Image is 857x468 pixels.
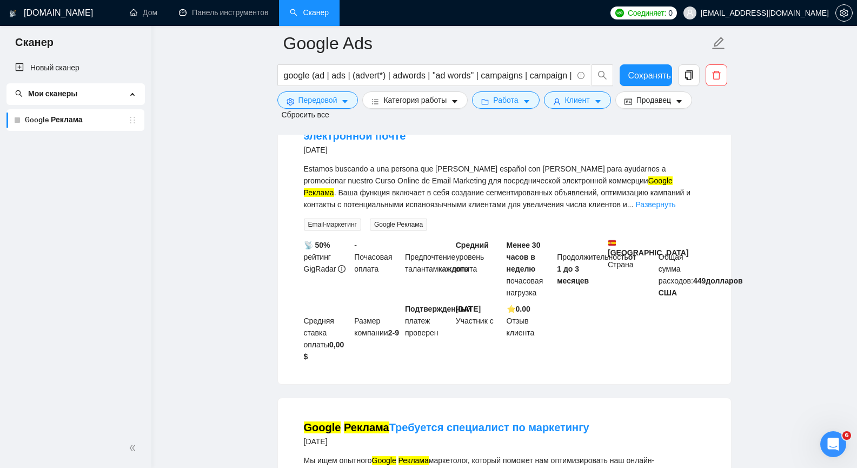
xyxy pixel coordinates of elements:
[679,70,699,80] span: копия
[405,253,455,273] font: Предпочтение талантам
[15,36,54,49] font: Сканер
[620,64,672,86] button: Сохранять
[659,276,743,297] font: долларов США
[128,116,137,124] span: держатель
[820,431,846,457] iframe: Интерком-чат в режиме реального времени
[507,305,516,313] font: ⭐️
[456,305,481,313] font: [DATE]
[557,253,636,285] font: от 1 до 3 месяцев
[130,8,157,17] a: домДом
[659,253,693,285] font: Общая сумма расходов:
[287,97,294,106] span: параметр
[451,97,459,106] span: курсор вниз
[304,421,341,433] font: Google
[304,421,589,433] a: Google РекламаТребуется специалист по маркетингу
[516,305,530,313] font: 0.00
[9,5,17,22] img: логотип
[438,265,468,273] font: каждого
[592,70,613,80] span: поиск
[344,421,389,433] font: Реклама
[668,9,673,17] font: 0
[6,109,144,131] li: Google Реклама
[405,305,471,313] font: Подтвержденный
[456,241,489,249] font: Средний
[389,421,589,433] font: Требуется специалист по маркетингу
[277,91,358,109] button: параметрПередовойкурсор вниз
[481,97,489,106] span: папка
[686,9,694,17] span: пользователь
[304,164,666,185] font: Estamos buscando a una persona que [PERSON_NAME] español con [PERSON_NAME] para ayudarnos a promo...
[388,328,399,337] font: 2-9
[15,89,77,98] span: Мои сканеры
[456,317,494,325] font: Участник с
[15,57,136,79] a: Новый сканер
[371,97,379,106] span: бары
[282,110,329,119] font: Сбросить все
[628,9,666,17] font: Соединяет:
[523,97,530,106] span: курсор вниз
[304,253,336,273] font: рейтинг GigRadar
[675,97,683,106] span: курсор вниз
[374,221,423,228] font: Google Реклама
[712,36,726,50] span: редактировать
[372,456,396,465] font: Google
[701,9,829,18] font: [EMAIL_ADDRESS][DOMAIN_NAME]
[836,9,852,17] span: параметр
[298,96,337,104] font: Передовой
[507,276,543,297] font: почасовая нагрузка
[362,91,468,109] button: барыКатегория работыкурсор вниз
[15,90,23,97] span: поиск
[648,176,673,185] font: Google
[507,317,535,337] font: Отзыв клиента
[706,64,727,86] button: удалить
[308,221,357,228] font: Email-маркетинг
[615,91,692,109] button: Удостоверение личностиПродавецкурсор вниз
[304,437,328,446] font: [DATE]
[628,71,671,80] font: Сохранять
[383,96,447,104] font: Категория работы
[24,8,93,17] font: [DOMAIN_NAME]
[678,64,700,86] button: копия
[557,253,628,261] font: Продолжительность
[493,96,518,104] font: Работа
[615,9,624,17] img: upwork-logo.png
[635,200,675,209] a: Расширять
[405,317,439,337] font: платеж проверен
[835,4,853,22] button: параметр
[341,97,349,106] span: курсор вниз
[354,253,392,273] font: Почасовая оплата
[283,30,709,57] input: Имя сканера...
[179,8,268,17] a: приборная панельПанель инструментов
[693,276,706,285] font: 449
[456,253,484,273] font: уровень опыта
[565,96,590,104] font: Клиент
[304,188,334,197] font: Реклама
[304,146,328,154] font: [DATE]
[625,97,632,106] span: Удостоверение личности
[398,456,429,465] font: Реклама
[636,96,671,104] font: Продавец
[627,200,634,209] font: ...
[594,97,602,106] span: курсор вниз
[304,456,372,465] font: Мы ищем опытного
[608,260,634,269] font: Страна
[129,443,139,453] span: двойной левый
[608,239,616,247] img: 🇪🇸
[544,91,611,109] button: пользовательКлиенткурсор вниз
[28,89,77,98] font: Мои сканеры
[338,265,346,273] span: инфо-круг
[25,109,128,131] a: Google Реклама
[507,241,541,273] font: Менее 30 часов в неделю
[284,69,573,82] input: Поиск работы фрилансером...
[553,97,561,106] span: пользователь
[592,64,613,86] button: поиск
[290,8,329,17] a: поискСканер
[608,248,689,257] font: [GEOGRAPHIC_DATA]
[315,241,330,249] font: 50%
[354,241,357,249] font: -
[304,188,691,209] font: . Ваша функция включает в себя создание сегментированных объявлений, оптимизацию кампаний и конта...
[354,317,388,337] font: Размер компании
[635,200,675,209] font: Развернуть
[845,432,849,439] font: 6
[472,91,539,109] button: папкаРаботакурсор вниз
